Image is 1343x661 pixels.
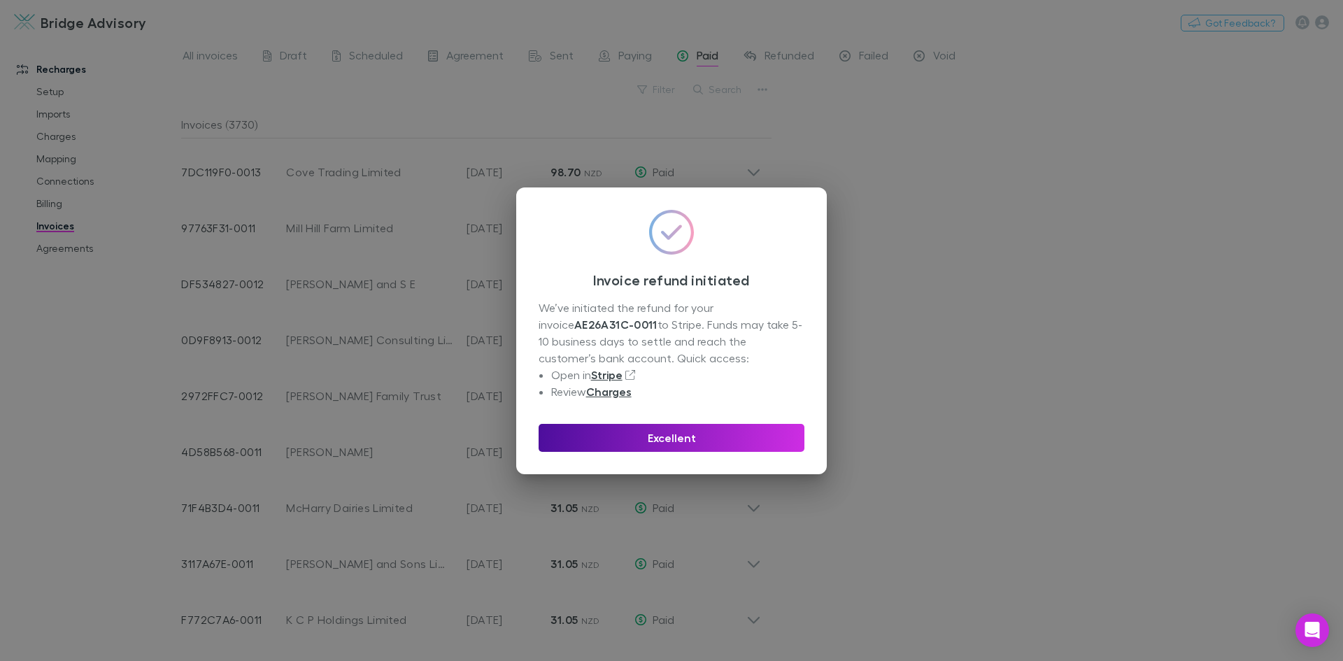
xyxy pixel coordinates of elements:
strong: AE26A31C-0011 [574,318,658,332]
button: Excellent [539,424,804,452]
div: We’ve initiated the refund for your invoice to Stripe. Funds may take 5-10 business days to settl... [539,299,804,400]
div: Open Intercom Messenger [1295,613,1329,647]
li: Open in [551,367,804,383]
h3: Invoice refund initiated [539,271,804,288]
li: Review [551,383,804,400]
img: svg%3e [649,210,694,255]
a: Stripe [591,368,623,382]
a: Charges [586,385,632,399]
